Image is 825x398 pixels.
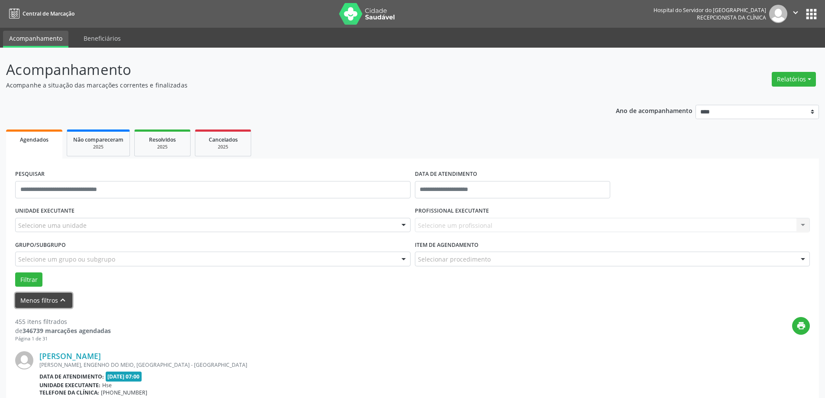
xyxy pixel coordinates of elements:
i: keyboard_arrow_up [58,295,68,305]
button: apps [804,6,819,22]
div: [PERSON_NAME], ENGENHO DO MEIO, [GEOGRAPHIC_DATA] - [GEOGRAPHIC_DATA] [39,361,680,369]
span: Agendados [20,136,49,143]
b: Unidade executante: [39,382,100,389]
p: Acompanhamento [6,59,575,81]
label: Item de agendamento [415,238,479,252]
span: Hse [102,382,112,389]
div: 2025 [141,144,184,150]
div: 455 itens filtrados [15,317,111,326]
span: Não compareceram [73,136,123,143]
span: [DATE] 07:00 [106,372,142,382]
label: UNIDADE EXECUTANTE [15,204,74,218]
button: print [792,317,810,335]
div: Página 1 de 31 [15,335,111,343]
button: Menos filtroskeyboard_arrow_up [15,293,72,308]
a: [PERSON_NAME] [39,351,101,361]
span: Central de Marcação [23,10,74,17]
p: Acompanhe a situação das marcações correntes e finalizadas [6,81,575,90]
b: Telefone da clínica: [39,389,99,396]
div: Hospital do Servidor do [GEOGRAPHIC_DATA] [654,6,766,14]
strong: 346739 marcações agendadas [23,327,111,335]
span: Cancelados [209,136,238,143]
button: Relatórios [772,72,816,87]
a: Beneficiários [78,31,127,46]
span: [PHONE_NUMBER] [101,389,147,396]
i: print [796,321,806,330]
button:  [787,5,804,23]
span: Selecionar procedimento [418,255,491,264]
span: Resolvidos [149,136,176,143]
span: Recepcionista da clínica [697,14,766,21]
a: Acompanhamento [3,31,68,48]
a: Central de Marcação [6,6,74,21]
button: Filtrar [15,272,42,287]
i:  [791,8,800,17]
label: PESQUISAR [15,168,45,181]
p: Ano de acompanhamento [616,105,692,116]
label: DATA DE ATENDIMENTO [415,168,477,181]
img: img [769,5,787,23]
div: 2025 [73,144,123,150]
div: de [15,326,111,335]
span: Selecione um grupo ou subgrupo [18,255,115,264]
b: Data de atendimento: [39,373,104,380]
label: Grupo/Subgrupo [15,238,66,252]
label: PROFISSIONAL EXECUTANTE [415,204,489,218]
span: Selecione uma unidade [18,221,87,230]
img: img [15,351,33,369]
div: 2025 [201,144,245,150]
